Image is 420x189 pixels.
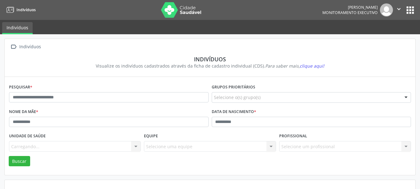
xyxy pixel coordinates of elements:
div: Visualize os indivíduos cadastrados através da ficha de cadastro individual (CDS). [13,63,407,69]
i:  [395,6,402,12]
label: Profissional [279,131,307,141]
label: Nome da mãe [9,107,38,117]
i:  [9,42,18,51]
label: Equipe [144,131,158,141]
label: Data de nascimento [212,107,256,117]
label: Pesquisar [9,83,32,92]
div: Indivíduos [18,42,42,51]
i: Para saber mais, [265,63,324,69]
label: Grupos prioritários [212,83,255,92]
span: Selecione o(s) grupo(s) [214,94,261,101]
button: apps [405,5,416,16]
div: Indivíduos [13,56,407,63]
a: Indivíduos [2,22,33,34]
button:  [393,3,405,17]
span: Indivíduos [16,7,36,12]
a: Indivíduos [4,5,36,15]
div: [PERSON_NAME] [322,5,378,10]
img: img [380,3,393,17]
label: Unidade de saúde [9,131,46,141]
a:  Indivíduos [9,42,42,51]
span: clique aqui! [300,63,324,69]
button: Buscar [9,156,30,167]
span: Monitoramento Executivo [322,10,378,15]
